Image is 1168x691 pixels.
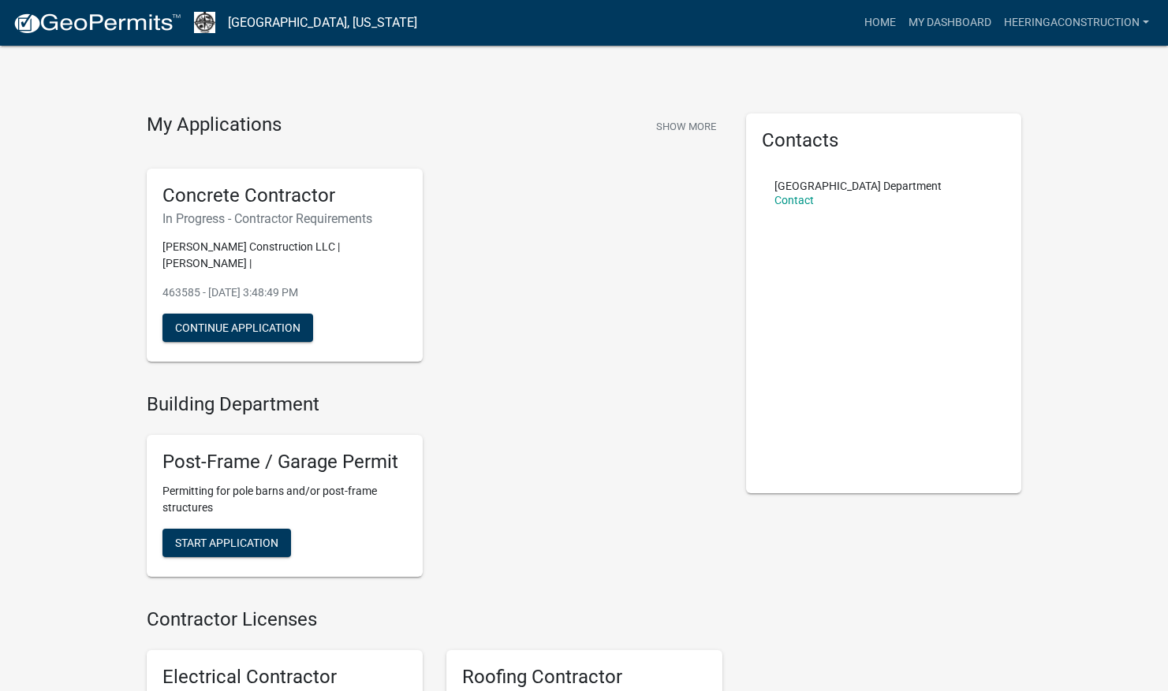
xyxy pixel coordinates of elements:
[162,211,407,226] h6: In Progress - Contractor Requirements
[162,184,407,207] h5: Concrete Contractor
[162,483,407,516] p: Permitting for pole barns and/or post-frame structures
[774,180,942,191] p: [GEOGRAPHIC_DATA] Department
[650,113,722,139] button: Show More
[162,239,407,272] p: [PERSON_NAME] Construction LLC | [PERSON_NAME] |
[162,284,407,301] p: 463585 - [DATE] 3:48:49 PM
[902,8,998,38] a: My Dashboard
[162,314,313,342] button: Continue Application
[228,9,417,36] a: [GEOGRAPHIC_DATA], [US_STATE]
[462,666,707,689] h5: Roofing Contractor
[162,666,407,689] h5: Electrical Contractor
[162,529,291,557] button: Start Application
[147,113,282,137] h4: My Applications
[774,194,814,206] a: Contact
[147,608,722,631] h4: Contractor Licenses
[858,8,902,38] a: Home
[175,537,278,549] span: Start Application
[762,129,1006,152] h5: Contacts
[162,451,407,474] h5: Post-Frame / Garage Permit
[147,393,722,416] h4: Building Department
[998,8,1155,38] a: HeeringaConstruction
[194,12,215,33] img: Newton County, Indiana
